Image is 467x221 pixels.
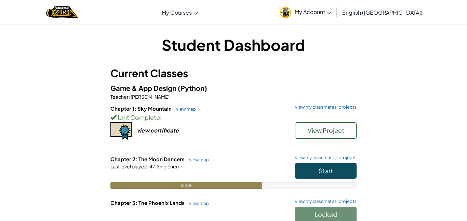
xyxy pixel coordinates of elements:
a: view my classmates' projects [292,155,357,160]
h3: Current Classes [110,66,357,81]
img: Home [46,5,78,19]
button: View Project [295,122,357,139]
h1: Student Dashboard [110,34,357,55]
a: view map [186,157,209,162]
span: Unit Complete [117,113,160,121]
span: 47. [149,163,156,169]
span: Chapter 2: The Moon Dancers [110,156,186,162]
button: Start [295,163,357,179]
span: (Python) [178,84,207,92]
div: 61.6% [110,182,262,189]
div: view certificate [137,127,179,134]
span: View Project [308,126,344,134]
a: My Courses [158,3,201,22]
span: : [129,94,130,100]
span: [PERSON_NAME] [130,94,170,100]
a: English ([GEOGRAPHIC_DATA]) [339,3,426,22]
img: avatar [280,7,291,18]
span: My Courses [162,9,192,16]
span: English ([GEOGRAPHIC_DATA]) [342,9,423,16]
a: view certificate [110,127,179,134]
span: : [147,163,149,169]
a: view my classmates' projects [292,105,357,109]
span: Chapter 3: The Phoenix Lands [110,199,186,206]
a: My Account [277,1,335,23]
a: view my classmates' projects [292,199,357,204]
a: view map [173,106,196,112]
img: certificate-icon.png [110,122,132,140]
span: Chapter 1: Sky Mountain [110,105,173,112]
span: Game & App Design [110,84,178,92]
span: Start [319,167,333,175]
span: Last level played [110,163,147,169]
span: Teacher [110,94,129,100]
span: Xing'chen [156,163,179,169]
span: ! [160,113,162,121]
a: view map [186,201,209,206]
a: Ozaria by CodeCombat logo [46,5,78,19]
span: My Account [295,8,331,15]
